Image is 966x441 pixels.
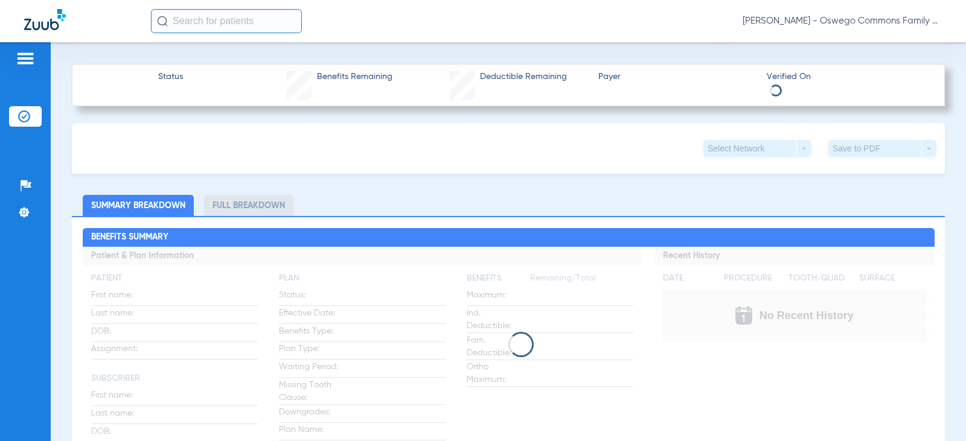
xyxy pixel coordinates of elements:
span: Verified On [767,71,925,83]
span: Status [158,71,183,83]
img: Search Icon [157,16,168,27]
li: Full Breakdown [204,195,293,216]
span: Payer [598,71,756,83]
input: Search for patients [151,9,302,33]
h2: Benefits Summary [83,228,935,247]
img: Zuub Logo [24,9,66,30]
li: Summary Breakdown [83,195,194,216]
span: [PERSON_NAME] - Oswego Commons Family Dental [743,15,942,27]
img: hamburger-icon [16,51,35,66]
span: Deductible Remaining [480,71,567,83]
span: Benefits Remaining [317,71,392,83]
